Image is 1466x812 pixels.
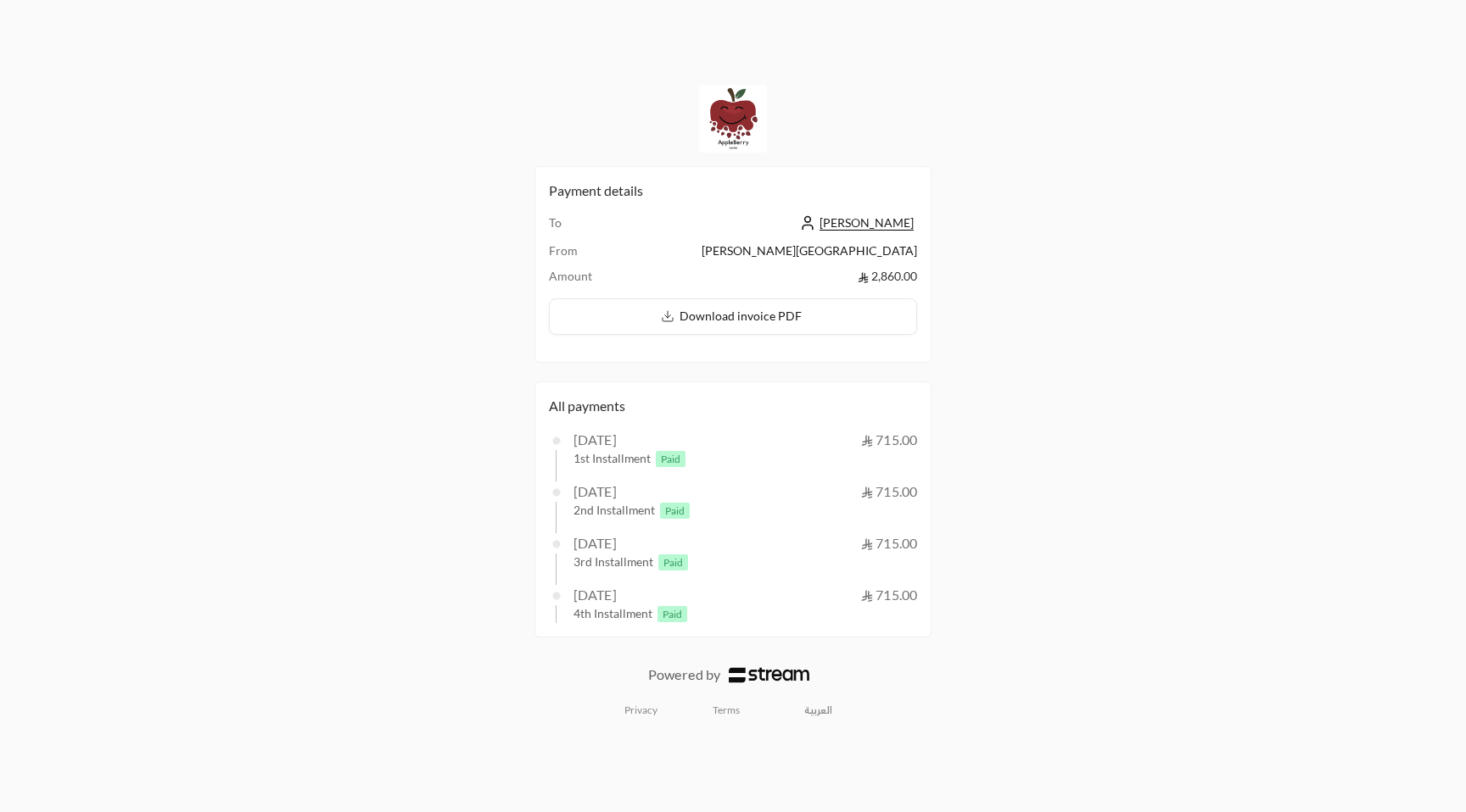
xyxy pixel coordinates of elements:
td: [PERSON_NAME][GEOGRAPHIC_DATA] [611,242,917,268]
span: 715.00 [861,483,917,499]
td: 2,860.00 [611,268,917,285]
img: Logo [729,667,809,682]
img: Company Logo [699,85,767,153]
span: Paid [656,451,685,467]
div: [DATE] [574,585,617,605]
span: [PERSON_NAME] [820,215,914,231]
div: [DATE] [574,430,617,450]
span: 1st Installment [574,450,691,468]
a: Privacy [624,704,657,717]
span: 715.00 [861,431,917,448]
span: Paid [660,503,690,519]
span: 3rd Installment [574,553,693,571]
a: Terms [713,704,740,717]
span: Download invoice PDF [680,309,802,323]
h2: Payment details [549,181,917,201]
span: 715.00 [861,587,917,603]
span: Paid [657,606,687,622]
span: 2nd Installment [574,502,695,520]
div: [DATE] [574,481,617,502]
td: From [549,242,611,268]
td: To [549,214,611,242]
button: Download invoice PDF [549,298,917,335]
div: All payments [549,396,917,416]
a: العربية [795,697,842,724]
td: Amount [549,268,611,285]
span: 715.00 [861,535,917,551]
span: 4th Installment [574,605,692,623]
span: Paid [658,554,688,570]
div: [DATE] [574,533,617,553]
a: [PERSON_NAME] [799,215,917,230]
p: Powered by [648,665,720,685]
